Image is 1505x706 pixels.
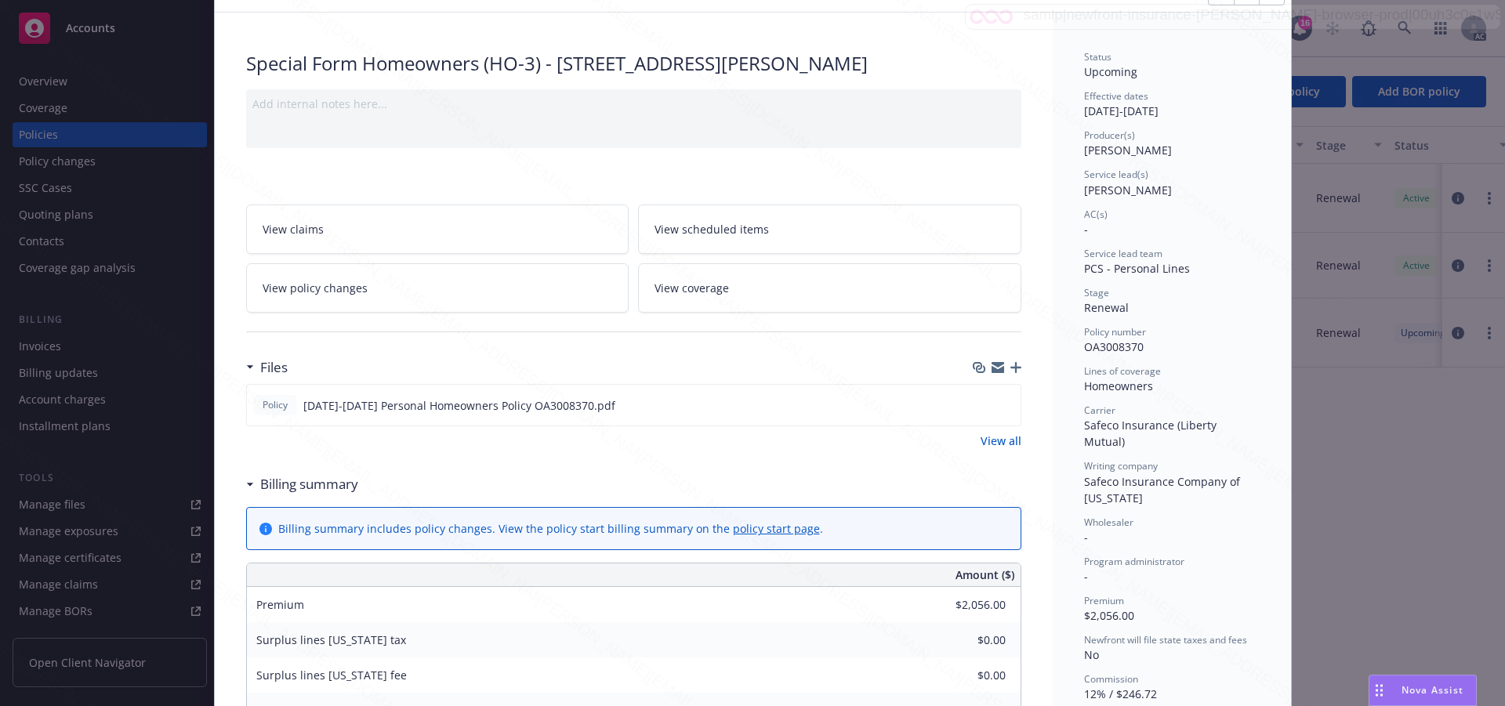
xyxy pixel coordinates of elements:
span: Safeco Insurance (Liberty Mutual) [1084,418,1220,449]
span: Surplus lines [US_STATE] tax [256,632,406,647]
span: Lines of coverage [1084,364,1161,378]
div: [DATE] - [DATE] [1084,89,1260,119]
span: View scheduled items [655,221,769,237]
span: Renewal [1084,300,1129,315]
span: Status [1084,50,1112,63]
span: Safeco Insurance Company of [US_STATE] [1084,474,1243,505]
span: Homeowners [1084,378,1153,393]
span: [PERSON_NAME] [1084,183,1172,197]
span: Surplus lines [US_STATE] fee [256,668,407,682]
span: Premium [1084,594,1124,607]
span: Program administrator [1084,555,1184,568]
span: OA3008370 [1084,339,1144,354]
input: 0.00 [913,593,1015,617]
span: View claims [263,221,324,237]
a: View claims [246,205,629,254]
span: Producer(s) [1084,129,1135,142]
span: - [1084,530,1088,545]
span: Carrier [1084,404,1115,417]
span: $2,056.00 [1084,608,1134,623]
a: policy start page [733,521,820,536]
span: AC(s) [1084,208,1108,221]
span: Policy [259,398,291,412]
span: Writing company [1084,459,1158,472]
span: - [1084,222,1088,237]
span: Amount ($) [956,567,1014,583]
span: Service lead team [1084,247,1162,260]
span: - [1084,569,1088,584]
span: Nova Assist [1402,683,1463,697]
button: Nova Assist [1369,675,1477,706]
span: Service lead(s) [1084,168,1148,181]
button: preview file [1000,397,1014,414]
span: [PERSON_NAME] [1084,143,1172,157]
span: No [1084,647,1099,662]
span: Policy number [1084,325,1146,339]
h3: Files [260,357,288,378]
input: 0.00 [913,628,1015,652]
a: View coverage [638,263,1021,313]
span: View policy changes [263,280,368,296]
a: View all [981,433,1021,449]
div: Drag to move [1369,675,1389,705]
input: 0.00 [913,664,1015,687]
span: Commission [1084,672,1138,686]
span: [DATE]-[DATE] Personal Homeowners Policy OA3008370.pdf [303,397,615,414]
h3: Billing summary [260,474,358,494]
div: Special Form Homeowners (HO-3) - [STREET_ADDRESS][PERSON_NAME] [246,50,1021,77]
span: View coverage [655,280,729,296]
span: Premium [256,597,304,612]
button: download file [975,397,988,414]
div: Files [246,357,288,378]
div: Add internal notes here... [252,96,1015,112]
a: View scheduled items [638,205,1021,254]
span: Upcoming [1084,64,1137,79]
div: Billing summary [246,474,358,494]
a: View policy changes [246,263,629,313]
div: Billing summary includes policy changes. View the policy start billing summary on the . [278,520,823,537]
span: Wholesaler [1084,516,1133,529]
span: Effective dates [1084,89,1148,103]
span: PCS - Personal Lines [1084,261,1190,276]
span: Newfront will file state taxes and fees [1084,633,1247,646]
span: 12% / $246.72 [1084,686,1157,701]
span: Stage [1084,286,1109,299]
